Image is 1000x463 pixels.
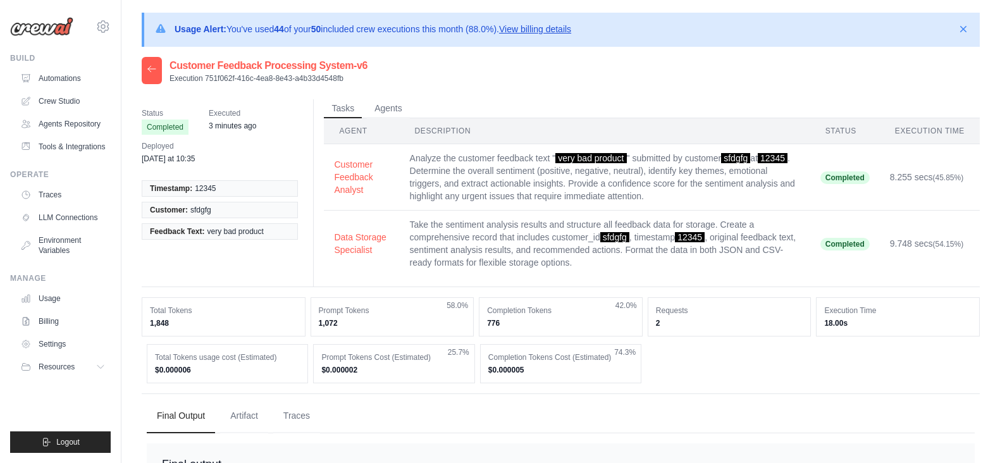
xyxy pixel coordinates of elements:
dt: Execution Time [824,306,972,316]
dt: Completion Tokens Cost (Estimated) [488,352,633,362]
a: Crew Studio [15,91,111,111]
span: 12345 [195,183,216,194]
time: October 3, 2025 at 10:35 IST [142,154,195,163]
button: Agents [367,99,410,118]
td: Analyze the customer feedback text " " submitted by customer at . Determine the overall sentiment... [400,144,810,211]
div: Build [10,53,111,63]
span: Completed [820,238,870,250]
a: Settings [15,334,111,354]
dd: $0.000005 [488,365,633,375]
span: 58.0% [447,300,468,311]
a: View billing details [499,24,571,34]
span: 12345 [758,153,787,163]
button: Artifact [220,399,268,433]
th: Agent [324,118,399,144]
a: Tools & Integrations [15,137,111,157]
button: Data Storage Specialist [334,231,389,256]
span: Logout [56,437,80,447]
time: October 7, 2025 at 10:11 IST [209,121,256,130]
button: Customer Feedback Analyst [334,158,389,196]
span: 74.3% [614,347,636,357]
a: Billing [15,311,111,331]
span: sfdgfg [190,205,211,215]
a: Usage [15,288,111,309]
dd: 2 [656,318,803,328]
img: Logo [10,17,73,36]
button: Tasks [324,99,362,118]
span: (54.15%) [933,240,964,249]
strong: 50 [311,24,321,34]
span: (45.85%) [933,173,964,182]
span: Status [142,107,188,120]
dd: 1,072 [319,318,466,328]
span: Timestamp: [150,183,192,194]
p: You've used of your included crew executions this month (88.0%). [175,23,571,35]
span: very bad product [207,226,263,237]
div: Manage [10,273,111,283]
h2: Customer Feedback Processing System-v6 [170,58,367,73]
dt: Total Tokens usage cost (Estimated) [155,352,300,362]
th: Description [400,118,810,144]
dd: 1,848 [150,318,297,328]
button: Traces [273,399,320,433]
td: 9.748 secs [880,211,980,277]
dt: Requests [656,306,803,316]
dt: Completion Tokens [487,306,634,316]
span: Feedback Text: [150,226,204,237]
span: Completed [820,171,870,184]
a: LLM Connections [15,207,111,228]
span: sfdgfg [721,153,750,163]
dd: $0.000002 [321,365,466,375]
th: Execution Time [880,118,980,144]
span: Customer: [150,205,188,215]
button: Logout [10,431,111,453]
td: Take the sentiment analysis results and structure all feedback data for storage. Create a compreh... [400,211,810,277]
dt: Prompt Tokens Cost (Estimated) [321,352,466,362]
span: 12345 [675,232,705,242]
dt: Prompt Tokens [319,306,466,316]
strong: Usage Alert: [175,24,226,34]
dd: 18.00s [824,318,972,328]
dd: $0.000006 [155,365,300,375]
a: Traces [15,185,111,205]
span: Executed [209,107,256,120]
a: Environment Variables [15,230,111,261]
a: Agents Repository [15,114,111,134]
p: Execution 751f062f-416c-4ea8-8e43-a4b33d4548fb [170,73,367,83]
a: Automations [15,68,111,89]
button: Final Output [147,399,215,433]
span: Completed [142,120,188,135]
strong: 44 [274,24,284,34]
span: sfdgfg [600,232,629,242]
span: 25.7% [448,347,469,357]
span: 42.0% [615,300,637,311]
div: Operate [10,170,111,180]
span: Resources [39,362,75,372]
dd: 776 [487,318,634,328]
dt: Total Tokens [150,306,297,316]
th: Status [810,118,880,144]
span: very bad product [555,153,626,163]
td: 8.255 secs [880,144,980,211]
button: Resources [15,357,111,377]
span: Deployed [142,140,195,152]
